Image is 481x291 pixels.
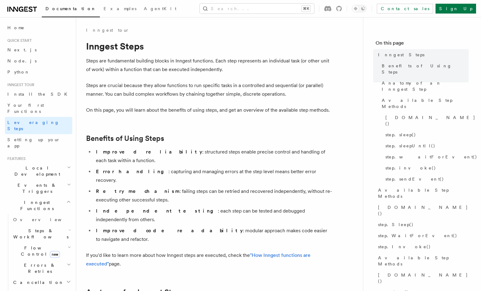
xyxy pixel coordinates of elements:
[5,162,72,180] button: Local Development
[5,55,72,66] a: Node.js
[383,162,469,173] a: step.invoke()
[376,49,469,60] a: Inngest Steps
[45,6,96,11] span: Documentation
[5,180,72,197] button: Events & Triggers
[382,63,469,75] span: Benefits of Using Steps
[385,132,416,138] span: step.sleep()
[378,221,414,228] span: step.Sleep()
[385,114,475,127] span: [DOMAIN_NAME]()
[11,225,72,242] button: Steps & Workflows
[96,149,202,155] strong: Improved reliability
[200,4,314,14] button: Search...⌘K
[5,66,72,78] a: Python
[383,140,469,151] a: step.sleepUntil()
[11,279,64,285] span: Cancellation
[5,38,32,43] span: Quick start
[385,143,436,149] span: step.sleepUntil()
[86,27,129,33] a: Inngest tour
[378,187,469,199] span: Available Step Methods
[376,269,469,287] a: [DOMAIN_NAME]()
[352,5,367,12] button: Toggle dark mode
[378,244,431,250] span: step.Invoke()
[378,272,469,284] span: [DOMAIN_NAME]()
[378,52,424,58] span: Inngest Steps
[376,185,469,202] a: Available Step Methods
[376,252,469,269] a: Available Step Methods
[11,262,67,274] span: Errors & Retries
[50,251,60,258] span: new
[378,233,457,239] span: step.WaitForEvent()
[436,4,476,14] a: Sign Up
[376,39,469,49] h4: On this page
[5,197,72,214] button: Inngest Functions
[385,165,436,171] span: step.invoke()
[7,58,37,63] span: Node.js
[379,78,469,95] a: Anatomy of an Inngest Step
[377,4,433,14] a: Contact sales
[7,70,30,74] span: Python
[94,187,332,204] li: : failing steps can be retried and recovered independently, without re-executing other successful...
[5,82,34,87] span: Inngest tour
[5,165,67,177] span: Local Development
[376,219,469,230] a: step.Sleep()
[379,95,469,112] a: Available Step Methods
[5,44,72,55] a: Next.js
[382,80,469,92] span: Anatomy of an Inngest Step
[383,151,469,162] a: step.waitForEvent()
[378,204,469,217] span: [DOMAIN_NAME]()
[5,117,72,134] a: Leveraging Steps
[11,228,69,240] span: Steps & Workflows
[385,154,477,160] span: step.waitForEvent()
[11,260,72,277] button: Errors & Retries
[42,2,100,17] a: Documentation
[378,255,469,267] span: Available Step Methods
[5,100,72,117] a: Your first Functions
[11,242,72,260] button: Flow Controlnew
[94,148,332,165] li: : structured steps enable precise control and handling of each task within a function.
[13,217,77,222] span: Overview
[7,47,37,52] span: Next.js
[5,22,72,33] a: Home
[7,103,44,114] span: Your first Functions
[96,208,218,214] strong: Independent testing
[376,202,469,219] a: [DOMAIN_NAME]()
[5,199,66,212] span: Inngest Functions
[104,6,136,11] span: Examples
[7,120,59,131] span: Leveraging Steps
[385,176,444,182] span: step.sendEvent()
[11,277,72,288] button: Cancellation
[5,156,26,161] span: Features
[5,89,72,100] a: Install the SDK
[94,226,332,244] li: : modular approach makes code easier to navigate and refactor.
[11,214,72,225] a: Overview
[5,134,72,151] a: Setting up your app
[379,60,469,78] a: Benefits of Using Steps
[7,137,60,148] span: Setting up your app
[96,188,179,194] strong: Retry mechanism
[144,6,176,11] span: AgentKit
[86,81,332,98] p: Steps are crucial because they allow functions to run specific tasks in a controlled and sequenti...
[7,25,25,31] span: Home
[302,6,310,12] kbd: ⌘K
[100,2,140,17] a: Examples
[383,112,469,129] a: [DOMAIN_NAME]()
[86,251,332,268] p: If you'd like to learn more about how Inngest steps are executed, check the page.
[86,106,332,114] p: On this page, you will learn about the benefits of using steps, and get an overview of the availa...
[86,134,164,143] a: Benefits of Using Steps
[376,241,469,252] a: step.Invoke()
[94,207,332,224] li: : each step can be tested and debugged independently from others.
[7,92,71,97] span: Install the SDK
[86,57,332,74] p: Steps are fundamental building blocks in Inngest functions. Each step represents an individual ta...
[383,173,469,185] a: step.sendEvent()
[86,41,332,52] h1: Inngest Steps
[383,129,469,140] a: step.sleep()
[11,245,68,257] span: Flow Control
[376,230,469,241] a: step.WaitForEvent()
[94,167,332,185] li: : capturing and managing errors at the step level means better error recovery.
[140,2,180,17] a: AgentKit
[96,169,168,174] strong: Error handling
[5,182,67,194] span: Events & Triggers
[96,228,243,233] strong: Improved code readability
[382,97,469,110] span: Available Step Methods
